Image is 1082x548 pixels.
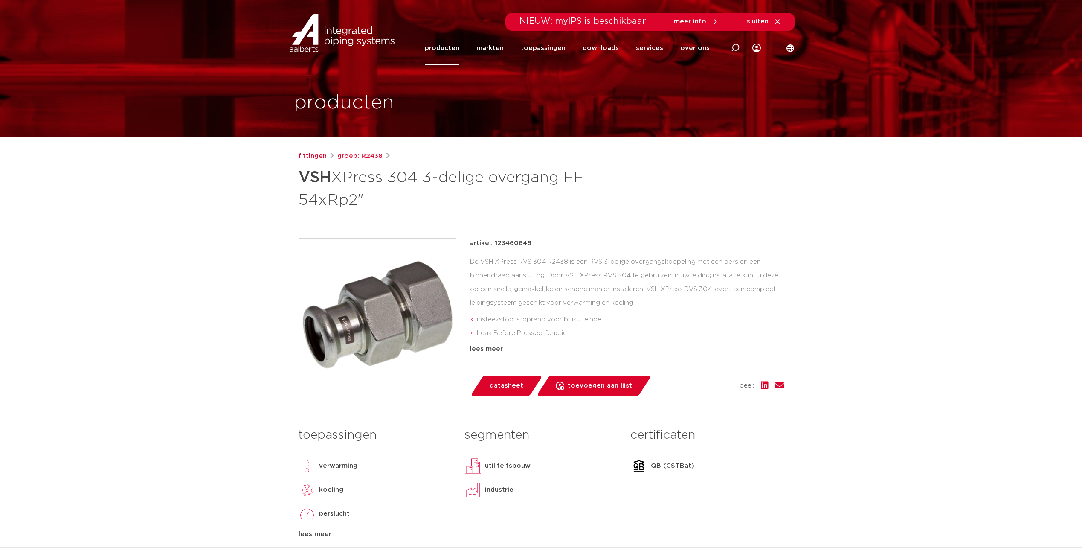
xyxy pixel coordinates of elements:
span: toevoegen aan lijst [568,379,632,393]
div: De VSH XPress RVS 304 R2438 is een RVS 3-delige overgangskoppeling met een pers en een binnendraa... [470,255,784,341]
p: QB (CSTBat) [651,461,694,471]
strong: VSH [299,170,331,185]
a: toepassingen [521,31,566,65]
a: sluiten [747,18,781,26]
div: my IPS [752,31,761,65]
a: groep: R2438 [337,151,383,161]
a: producten [425,31,459,65]
span: datasheet [490,379,523,393]
span: NIEUW: myIPS is beschikbaar [519,17,646,26]
span: sluiten [747,18,769,25]
p: verwarming [319,461,357,471]
li: duidelijke herkenning van materiaal en afmeting [477,340,784,354]
h1: XPress 304 3-delige overgang FF 54xRp2" [299,165,619,211]
p: koeling [319,485,343,495]
h1: producten [294,89,394,117]
img: Product Image for VSH XPress 304 3-delige overgang FF 54xRp2" [299,239,456,396]
h3: certificaten [630,427,783,444]
a: meer info [674,18,719,26]
img: perslucht [299,505,316,522]
img: koeling [299,481,316,498]
a: datasheet [470,376,542,396]
h3: segmenten [464,427,618,444]
p: utiliteitsbouw [485,461,531,471]
img: QB (CSTBat) [630,458,647,475]
a: over ons [680,31,710,65]
p: perslucht [319,509,350,519]
a: downloads [583,31,619,65]
a: markten [476,31,504,65]
nav: Menu [425,31,710,65]
a: fittingen [299,151,327,161]
div: lees meer [299,529,452,539]
span: deel: [740,381,754,391]
img: verwarming [299,458,316,475]
li: Leak Before Pressed-functie [477,326,784,340]
img: industrie [464,481,482,498]
h3: toepassingen [299,427,452,444]
span: meer info [674,18,706,25]
img: utiliteitsbouw [464,458,482,475]
li: insteekstop: stoprand voor buisuiteinde [477,313,784,326]
p: industrie [485,485,513,495]
p: artikel: 123460646 [470,238,531,248]
a: services [636,31,663,65]
div: lees meer [470,344,784,354]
